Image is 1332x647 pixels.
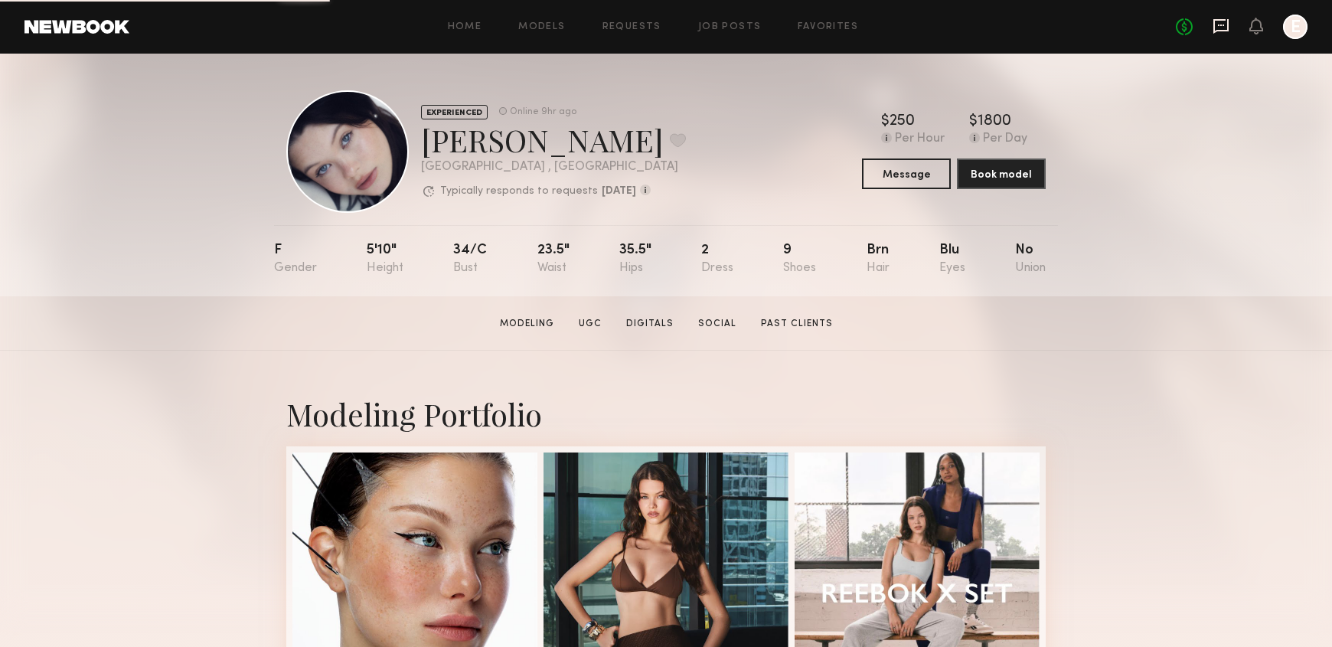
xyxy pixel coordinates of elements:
[602,186,636,197] b: [DATE]
[957,158,1046,189] button: Book model
[440,186,598,197] p: Typically responds to requests
[537,243,570,275] div: 23.5"
[286,394,1046,434] div: Modeling Portfolio
[620,317,680,331] a: Digitals
[783,243,816,275] div: 9
[890,114,915,129] div: 250
[518,22,565,32] a: Models
[969,114,978,129] div: $
[862,158,951,189] button: Message
[755,317,839,331] a: Past Clients
[602,22,661,32] a: Requests
[895,132,945,146] div: Per Hour
[1283,15,1308,39] a: E
[421,161,686,174] div: [GEOGRAPHIC_DATA] , [GEOGRAPHIC_DATA]
[701,243,733,275] div: 2
[367,243,403,275] div: 5'10"
[619,243,651,275] div: 35.5"
[1015,243,1046,275] div: No
[421,119,686,160] div: [PERSON_NAME]
[448,22,482,32] a: Home
[798,22,858,32] a: Favorites
[978,114,1011,129] div: 1800
[510,107,576,117] div: Online 9hr ago
[274,243,317,275] div: F
[692,317,743,331] a: Social
[881,114,890,129] div: $
[573,317,608,331] a: UGC
[698,22,762,32] a: Job Posts
[983,132,1027,146] div: Per Day
[453,243,487,275] div: 34/c
[867,243,890,275] div: Brn
[939,243,965,275] div: Blu
[421,105,488,119] div: EXPERIENCED
[494,317,560,331] a: Modeling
